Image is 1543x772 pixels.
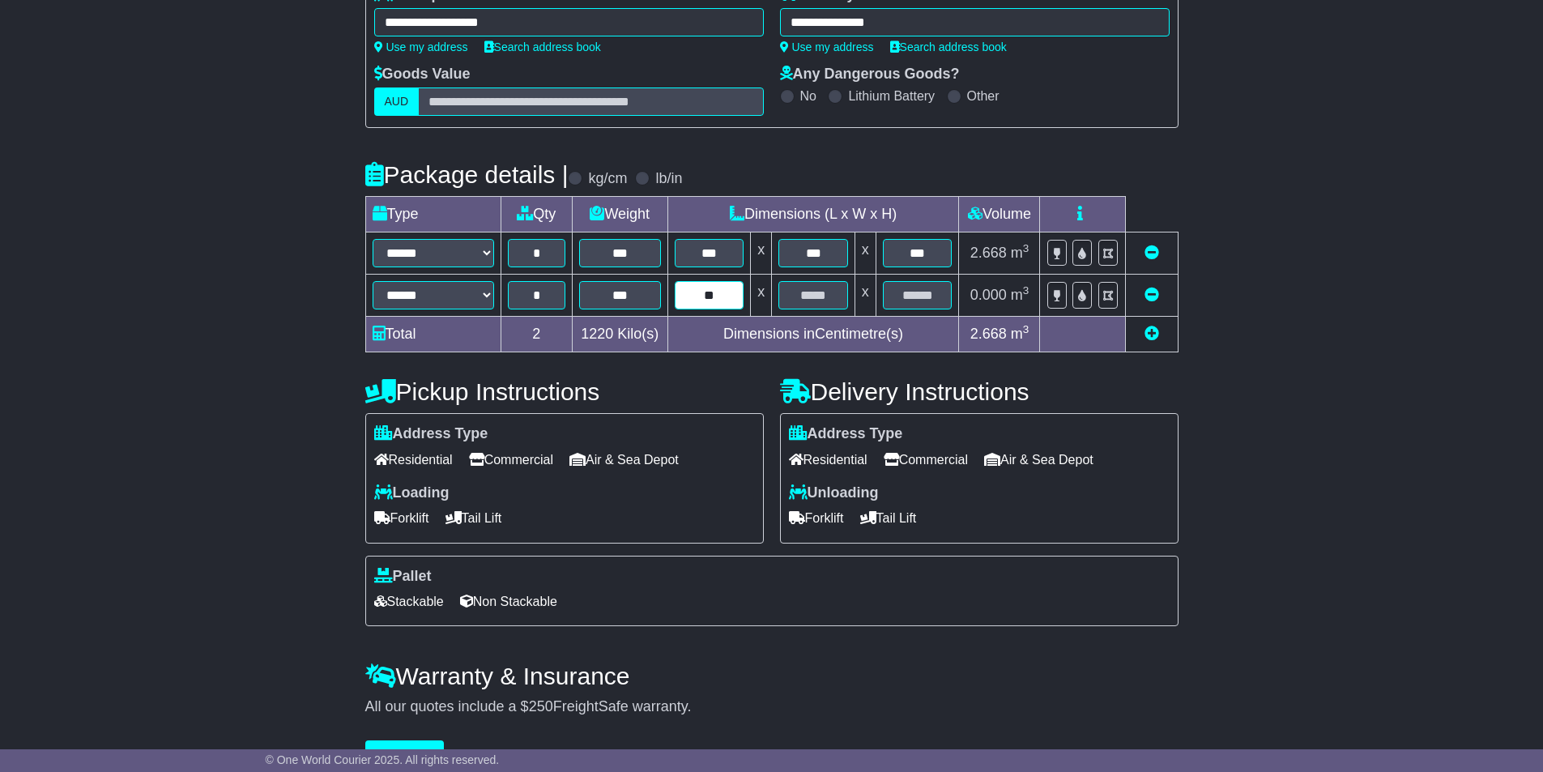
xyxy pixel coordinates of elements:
[800,88,816,104] label: No
[860,505,917,531] span: Tail Lift
[1023,242,1029,254] sup: 3
[374,505,429,531] span: Forklift
[1011,287,1029,303] span: m
[959,197,1040,232] td: Volume
[780,41,874,53] a: Use my address
[469,447,553,472] span: Commercial
[789,484,879,502] label: Unloading
[374,568,432,586] label: Pallet
[374,425,488,443] label: Address Type
[855,232,876,275] td: x
[1144,287,1159,303] a: Remove this item
[365,663,1179,689] h4: Warranty & Insurance
[855,275,876,317] td: x
[984,447,1093,472] span: Air & Sea Depot
[266,753,500,766] span: © One World Courier 2025. All rights reserved.
[890,41,1007,53] a: Search address book
[1023,284,1029,296] sup: 3
[751,275,772,317] td: x
[581,326,613,342] span: 1220
[529,698,553,714] span: 250
[970,287,1007,303] span: 0.000
[789,447,867,472] span: Residential
[365,161,569,188] h4: Package details |
[667,197,959,232] td: Dimensions (L x W x H)
[572,197,667,232] td: Weight
[569,447,679,472] span: Air & Sea Depot
[967,88,1000,104] label: Other
[655,170,682,188] label: lb/in
[374,66,471,83] label: Goods Value
[501,197,572,232] td: Qty
[1144,326,1159,342] a: Add new item
[751,232,772,275] td: x
[1023,323,1029,335] sup: 3
[374,87,420,116] label: AUD
[780,66,960,83] label: Any Dangerous Goods?
[970,245,1007,261] span: 2.668
[1011,326,1029,342] span: m
[374,484,450,502] label: Loading
[445,505,502,531] span: Tail Lift
[374,589,444,614] span: Stackable
[365,317,501,352] td: Total
[588,170,627,188] label: kg/cm
[374,447,453,472] span: Residential
[848,88,935,104] label: Lithium Battery
[365,378,764,405] h4: Pickup Instructions
[1144,245,1159,261] a: Remove this item
[667,317,959,352] td: Dimensions in Centimetre(s)
[572,317,667,352] td: Kilo(s)
[789,505,844,531] span: Forklift
[365,698,1179,716] div: All our quotes include a $ FreightSafe warranty.
[789,425,903,443] label: Address Type
[884,447,968,472] span: Commercial
[365,740,445,769] button: Get Quotes
[501,317,572,352] td: 2
[365,197,501,232] td: Type
[484,41,601,53] a: Search address book
[460,589,557,614] span: Non Stackable
[970,326,1007,342] span: 2.668
[1011,245,1029,261] span: m
[780,378,1179,405] h4: Delivery Instructions
[374,41,468,53] a: Use my address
